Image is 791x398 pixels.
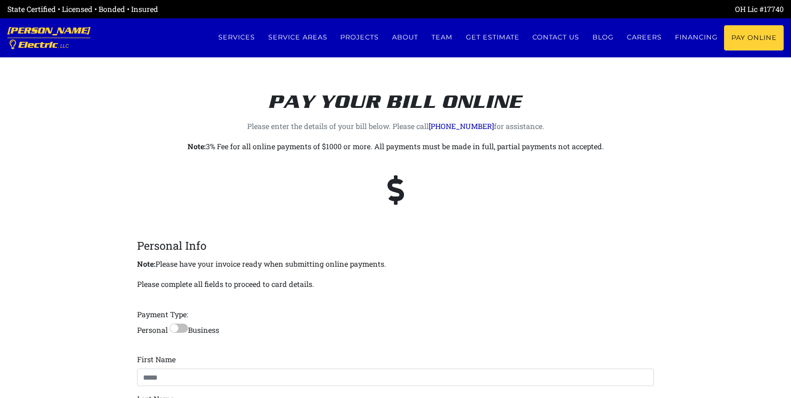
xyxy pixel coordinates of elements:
[459,25,526,50] a: Get estimate
[141,140,650,153] p: 3% Fee for all online payments of $1000 or more. All payments must be made in full, partial payme...
[137,259,155,269] strong: Note:
[586,25,620,50] a: Blog
[620,25,669,50] a: Careers
[396,4,784,15] div: OH Lic #17740
[141,69,650,113] h2: Pay your bill online
[526,25,586,50] a: Contact us
[668,25,724,50] a: Financing
[7,18,90,57] a: [PERSON_NAME] Electric, LLC
[386,25,425,50] a: About
[334,25,386,50] a: Projects
[724,25,784,50] a: Pay Online
[425,25,459,50] a: Team
[137,278,314,291] p: Please complete all fields to proceed to card details.
[261,25,334,50] a: Service Areas
[137,258,654,270] p: Please have your invoice ready when submitting online payments.
[137,354,176,365] label: First Name
[137,309,188,320] label: Payment Type:
[58,44,69,49] span: , LLC
[141,120,650,133] p: Please enter the details of your bill below. Please call for assistance.
[188,141,206,151] strong: Note:
[211,25,261,50] a: Services
[7,4,396,15] div: State Certified • Licensed • Bonded • Insured
[429,121,494,131] a: [PHONE_NUMBER]
[137,237,654,254] legend: Personal Info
